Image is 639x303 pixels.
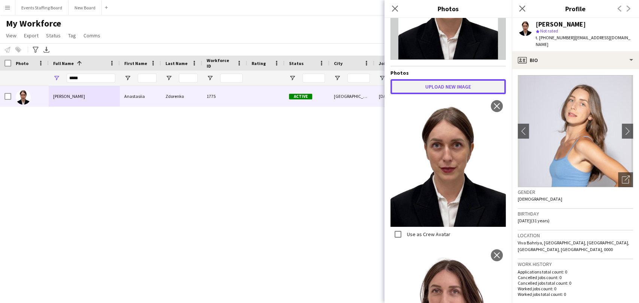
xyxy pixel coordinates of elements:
h3: Work history [518,261,633,268]
span: Rating [252,61,266,66]
span: Joined [379,61,393,66]
input: Last Name Filter Input [179,74,198,83]
button: Upload new image [390,79,506,94]
button: New Board [69,0,102,15]
div: [GEOGRAPHIC_DATA] [329,86,374,106]
span: First Name [124,61,147,66]
img: Anastasiia Zdorenko [16,90,31,105]
input: Full Name Filter Input [67,74,115,83]
span: Comms [83,32,100,39]
button: Events Staffing Board [15,0,69,15]
span: View [6,32,16,39]
span: Photo [16,61,28,66]
h3: Gender [518,189,633,195]
span: My Workforce [6,18,61,29]
span: City [334,61,343,66]
p: Worked jobs total count: 0 [518,291,633,297]
span: Workforce ID [207,58,234,69]
span: [DEMOGRAPHIC_DATA] [518,196,562,202]
span: [DATE] (31 years) [518,218,550,223]
p: Cancelled jobs total count: 0 [518,280,633,286]
span: t. [PHONE_NUMBER] [536,35,575,40]
button: Open Filter Menu [289,75,296,81]
span: Export [24,32,39,39]
button: Open Filter Menu [53,75,60,81]
a: Comms [80,31,103,40]
div: Anastasiia [120,86,161,106]
label: Use as Crew Avatar [405,231,450,238]
a: Export [21,31,42,40]
span: Viva Bahriya, [GEOGRAPHIC_DATA], [GEOGRAPHIC_DATA], [GEOGRAPHIC_DATA], [GEOGRAPHIC_DATA], 0000 [518,240,629,252]
a: Tag [65,31,79,40]
span: Tag [68,32,76,39]
img: Crew avatar or photo [518,75,633,187]
div: Zdorenko [161,86,202,106]
a: View [3,31,19,40]
input: First Name Filter Input [138,74,156,83]
p: Applications total count: 0 [518,269,633,275]
p: Worked jobs count: 0 [518,286,633,291]
span: Status [289,61,304,66]
span: Full Name [53,61,74,66]
a: Status [43,31,64,40]
app-action-btn: Advanced filters [31,45,40,54]
span: Active [289,94,312,99]
div: Bio [512,51,639,69]
span: [PERSON_NAME] [53,93,85,99]
h3: Location [518,232,633,239]
div: Open photos pop-in [618,172,633,187]
h3: Profile [512,4,639,13]
span: | [EMAIL_ADDRESS][DOMAIN_NAME] [536,35,630,47]
app-action-btn: Export XLSX [42,45,51,54]
input: Workforce ID Filter Input [220,74,243,83]
span: Status [46,32,61,39]
div: [PERSON_NAME] [536,21,586,28]
button: Open Filter Menu [334,75,341,81]
button: Open Filter Menu [124,75,131,81]
p: Cancelled jobs count: 0 [518,275,633,280]
button: Open Filter Menu [165,75,172,81]
input: Status Filter Input [302,74,325,83]
div: 1775 [202,86,247,106]
h3: Birthday [518,210,633,217]
img: Crew photo 1109453 [390,97,506,226]
span: Not rated [540,28,558,34]
input: City Filter Input [347,74,370,83]
h3: Photos [384,4,512,13]
button: Open Filter Menu [207,75,213,81]
button: Open Filter Menu [379,75,386,81]
div: [DATE] [374,86,419,106]
h4: Photos [390,69,506,76]
span: Last Name [165,61,188,66]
